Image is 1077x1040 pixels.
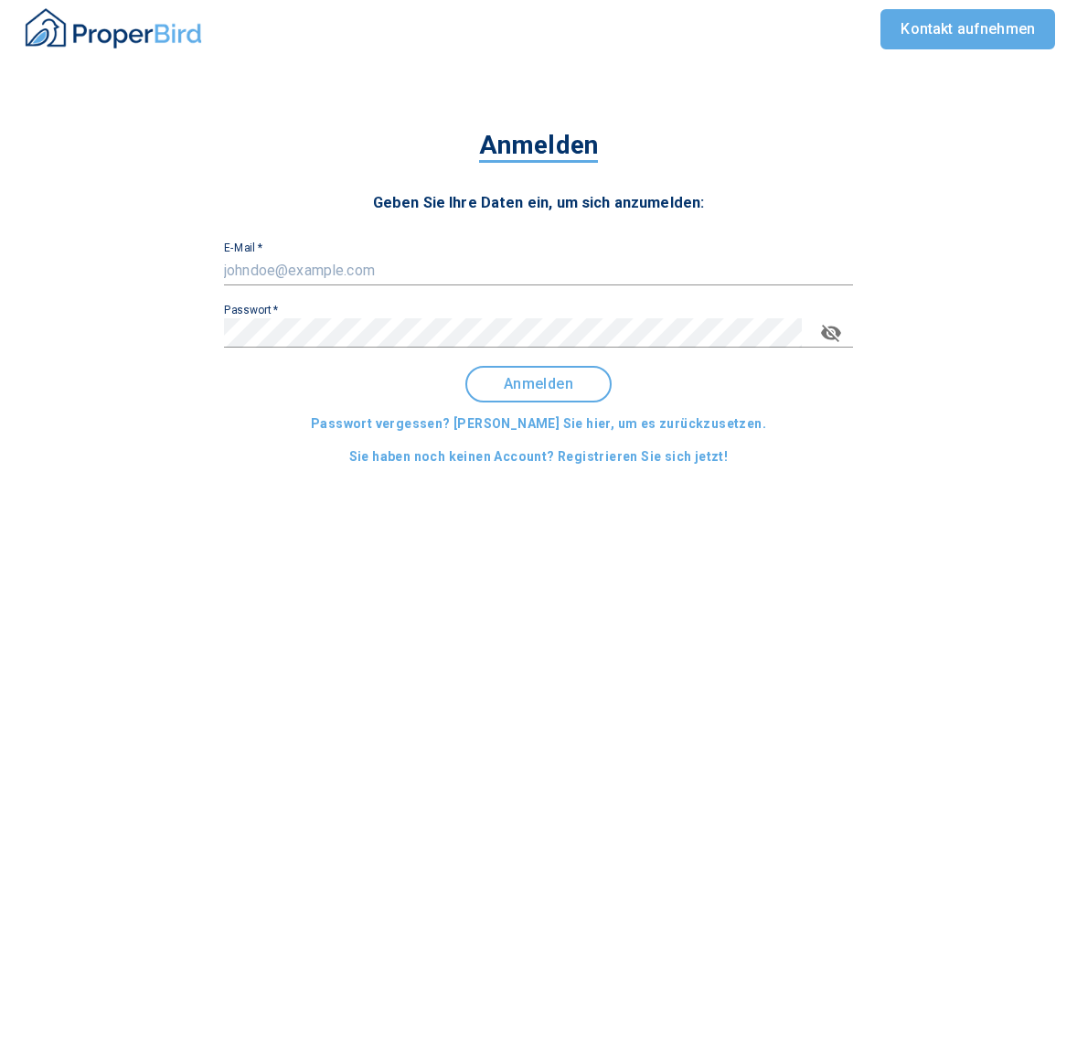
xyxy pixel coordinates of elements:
[479,130,598,163] span: Anmelden
[224,242,262,253] label: E-Mail
[880,9,1055,49] a: Kontakt aufnehmen
[304,407,773,441] button: Passwort vergessen? [PERSON_NAME] Sie hier, um es zurückzusetzen.
[373,194,705,211] span: Geben Sie Ihre Daten ein, um sich anzumelden:
[465,366,612,402] button: Anmelden
[22,1,205,59] button: ProperBird Logo and Home Button
[224,256,853,285] input: johndoe@example.com
[311,413,766,435] span: Passwort vergessen? [PERSON_NAME] Sie hier, um es zurückzusetzen.
[349,445,729,468] span: Sie haben noch keinen Account? Registrieren Sie sich jetzt!
[224,305,279,316] label: Passwort
[482,376,595,392] span: Anmelden
[342,440,736,474] button: Sie haben noch keinen Account? Registrieren Sie sich jetzt!
[809,311,853,355] button: toggle password visibility
[22,5,205,51] img: ProperBird Logo and Home Button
